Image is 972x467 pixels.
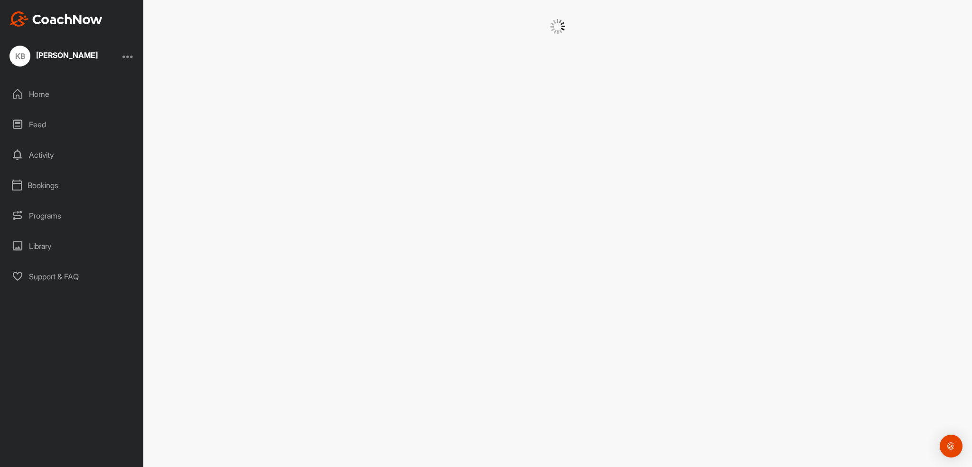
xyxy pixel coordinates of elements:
div: Open Intercom Messenger [940,435,963,457]
div: Library [5,234,139,258]
div: Activity [5,143,139,167]
div: Programs [5,204,139,228]
div: Support & FAQ [5,265,139,288]
div: Bookings [5,173,139,197]
div: [PERSON_NAME] [36,51,98,59]
div: Home [5,82,139,106]
div: KB [9,46,30,67]
div: Feed [5,113,139,136]
img: CoachNow [9,11,103,27]
img: G6gVgL6ErOh57ABN0eRmCEwV0I4iEi4d8EwaPGI0tHgoAbU4EAHFLEQAh+QQFCgALACwIAA4AGAASAAAEbHDJSesaOCdk+8xg... [550,19,565,34]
